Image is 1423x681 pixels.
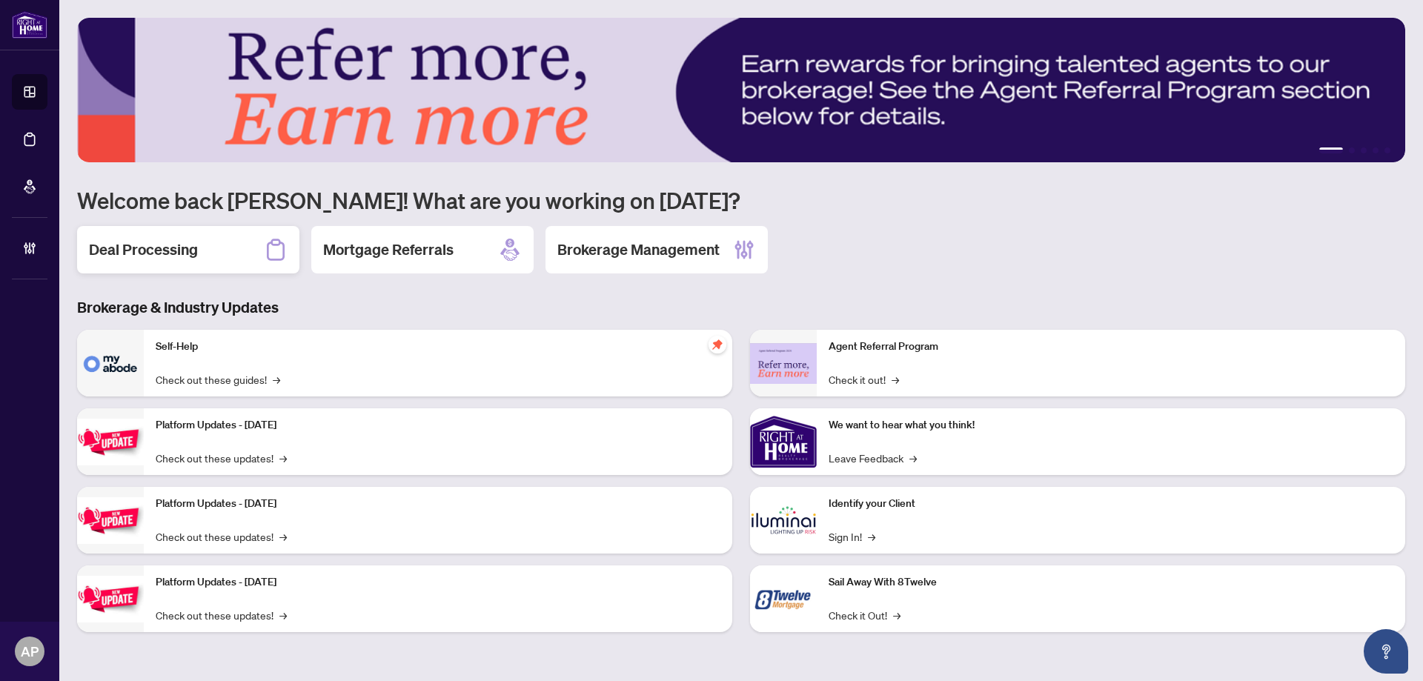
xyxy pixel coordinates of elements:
img: Platform Updates - June 23, 2025 [77,576,144,622]
p: Sail Away With 8Twelve [829,574,1393,591]
h3: Brokerage & Industry Updates [77,297,1405,318]
span: → [279,450,287,466]
span: AP [21,641,39,662]
img: We want to hear what you think! [750,408,817,475]
a: Check out these updates!→ [156,607,287,623]
p: Platform Updates - [DATE] [156,417,720,433]
img: Platform Updates - July 8, 2025 [77,497,144,544]
img: logo [12,11,47,39]
span: → [868,528,875,545]
a: Check it out!→ [829,371,899,388]
img: Agent Referral Program [750,343,817,384]
img: Identify your Client [750,487,817,554]
p: Agent Referral Program [829,339,1393,355]
a: Check out these guides!→ [156,371,280,388]
button: 5 [1384,147,1390,153]
p: We want to hear what you think! [829,417,1393,433]
p: Platform Updates - [DATE] [156,496,720,512]
a: Leave Feedback→ [829,450,917,466]
h2: Brokerage Management [557,239,720,260]
a: Check out these updates!→ [156,528,287,545]
h2: Mortgage Referrals [323,239,454,260]
button: 3 [1361,147,1367,153]
button: 2 [1349,147,1355,153]
img: Self-Help [77,330,144,396]
button: 1 [1319,147,1343,153]
span: → [892,371,899,388]
span: → [909,450,917,466]
img: Platform Updates - July 21, 2025 [77,419,144,465]
img: Slide 0 [77,18,1405,162]
span: → [273,371,280,388]
h1: Welcome back [PERSON_NAME]! What are you working on [DATE]? [77,186,1405,214]
p: Platform Updates - [DATE] [156,574,720,591]
p: Self-Help [156,339,720,355]
button: 4 [1373,147,1379,153]
a: Sign In!→ [829,528,875,545]
a: Check out these updates!→ [156,450,287,466]
span: pushpin [709,336,726,353]
span: → [893,607,900,623]
img: Sail Away With 8Twelve [750,565,817,632]
span: → [279,607,287,623]
button: Open asap [1364,629,1408,674]
h2: Deal Processing [89,239,198,260]
span: → [279,528,287,545]
a: Check it Out!→ [829,607,900,623]
p: Identify your Client [829,496,1393,512]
